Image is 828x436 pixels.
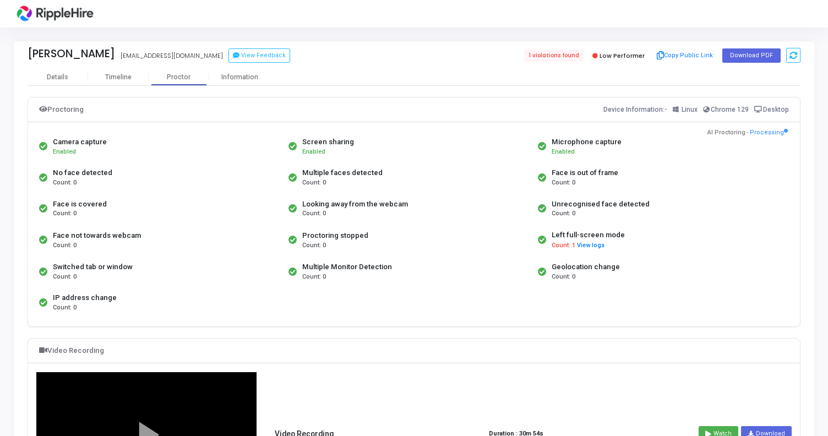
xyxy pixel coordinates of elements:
div: IP address change [53,292,117,303]
span: Linux [682,106,698,113]
span: Count: 0 [53,272,77,282]
span: Count: 0 [53,303,77,313]
span: - Processing [747,128,788,138]
div: Microphone capture [552,137,622,148]
span: 1 violations found [524,50,584,62]
span: Count: 1 [552,241,575,250]
span: Count: 0 [53,209,77,219]
div: Proctor [149,73,209,81]
div: Face is out of frame [552,167,618,178]
div: Multiple faces detected [302,167,383,178]
span: Count: 0 [552,209,575,219]
span: Count: 0 [53,241,77,250]
span: Count: 0 [552,272,575,282]
div: Proctoring [39,103,84,116]
span: Count: 0 [302,178,326,188]
button: Download PDF [722,48,781,63]
span: Low Performer [600,51,645,60]
button: View logs [576,241,605,251]
div: Proctoring stopped [302,230,368,241]
span: Enabled [552,148,575,155]
span: Count: 0 [302,241,326,250]
div: Left full-screen mode [552,230,625,241]
div: Face not towards webcam [53,230,141,241]
button: Copy Public Link [653,47,717,64]
span: Count: 0 [53,178,77,188]
button: View Feedback [228,48,290,63]
div: Multiple Monitor Detection [302,261,392,272]
span: Enabled [53,148,76,155]
div: Geolocation change [552,261,620,272]
div: Timeline [105,73,132,81]
div: Video Recording [39,344,104,357]
img: logo [14,3,96,25]
span: Desktop [763,106,789,113]
div: Screen sharing [302,137,354,148]
div: Face is covered [53,199,107,210]
div: Looking away from the webcam [302,199,408,210]
div: Device Information:- [603,103,789,116]
div: Switched tab or window [53,261,133,272]
span: Count: 0 [552,178,575,188]
span: AI Proctoring [707,128,745,138]
span: Chrome 129 [711,106,749,113]
div: [EMAIL_ADDRESS][DOMAIN_NAME] [121,51,223,61]
div: No face detected [53,167,112,178]
div: Camera capture [53,137,107,148]
span: Count: 0 [302,272,326,282]
span: Count: 0 [302,209,326,219]
div: Details [47,73,68,81]
span: Enabled [302,148,325,155]
div: Unrecognised face detected [552,199,650,210]
div: Information [209,73,270,81]
div: [PERSON_NAME] [28,47,115,60]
